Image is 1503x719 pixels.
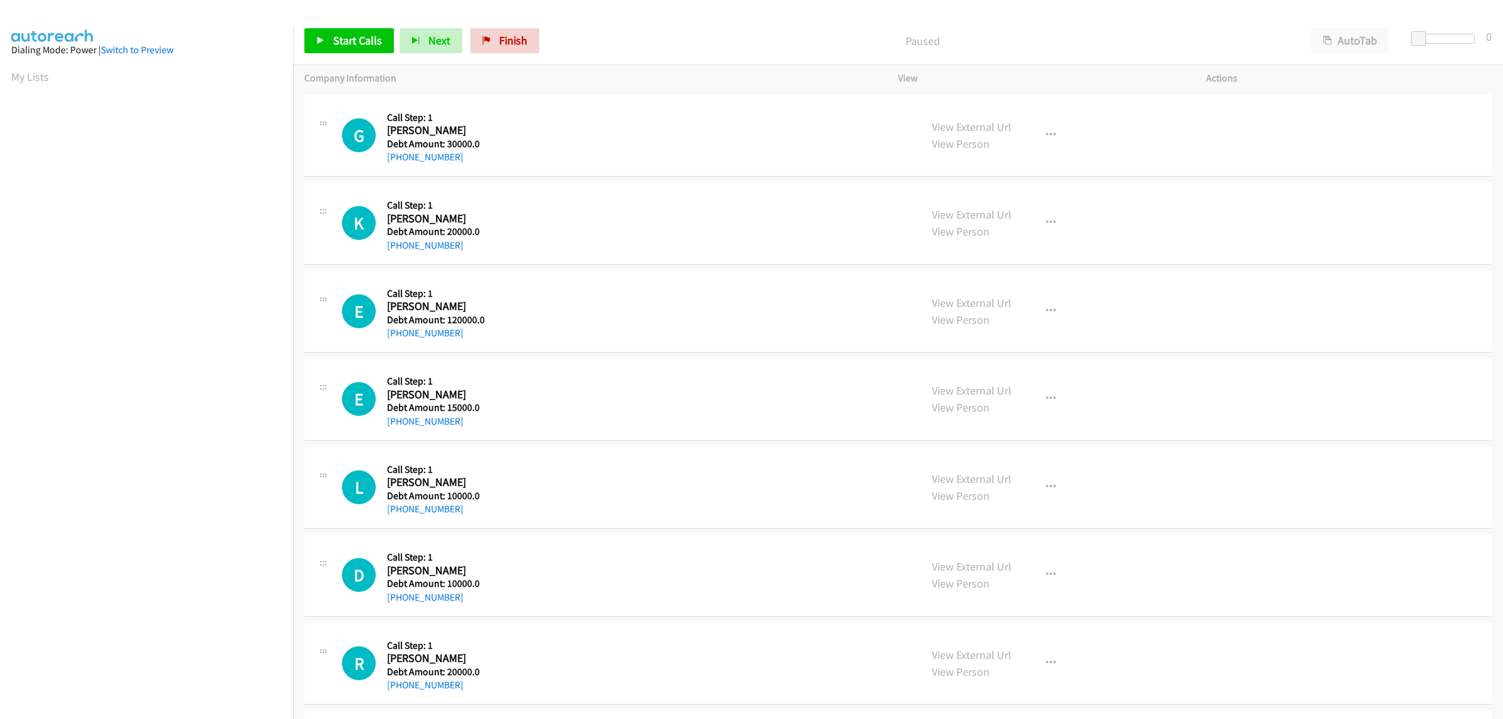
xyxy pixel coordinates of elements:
h5: Debt Amount: 20000.0 [387,666,483,678]
h5: Call Step: 1 [387,199,483,212]
p: Company Information [304,71,875,86]
h2: [PERSON_NAME] [387,388,483,402]
a: View Person [932,224,989,239]
div: The call is yet to be attempted [342,294,376,328]
div: The call is yet to be attempted [342,206,376,240]
h5: Call Step: 1 [387,639,483,652]
div: The call is yet to be attempted [342,470,376,504]
h5: Call Step: 1 [387,463,483,476]
span: Finish [499,33,527,48]
h5: Debt Amount: 10000.0 [387,577,483,590]
h2: [PERSON_NAME] [387,475,483,490]
a: Finish [470,28,539,53]
h5: Debt Amount: 10000.0 [387,490,483,502]
a: View External Url [932,383,1011,398]
a: View External Url [932,472,1011,486]
h1: G [342,118,376,152]
div: The call is yet to be attempted [342,558,376,592]
p: Paused [556,33,1289,49]
h1: K [342,206,376,240]
span: Start Calls [333,33,382,48]
div: The call is yet to be attempted [342,382,376,416]
button: AutoTab [1311,28,1389,53]
a: View Person [932,313,989,327]
div: The call is yet to be attempted [342,118,376,152]
a: [PHONE_NUMBER] [387,239,463,251]
a: My Lists [11,70,49,84]
h1: R [342,646,376,680]
h5: Debt Amount: 20000.0 [387,225,483,238]
a: [PHONE_NUMBER] [387,327,463,339]
a: [PHONE_NUMBER] [387,679,463,691]
a: [PHONE_NUMBER] [387,503,463,515]
a: [PHONE_NUMBER] [387,151,463,163]
h5: Call Step: 1 [387,111,483,124]
div: Delay between calls (in seconds) [1417,34,1475,44]
h5: Debt Amount: 15000.0 [387,401,483,414]
span: Next [428,33,450,48]
button: Next [400,28,462,53]
h2: [PERSON_NAME] [387,299,483,314]
h2: [PERSON_NAME] [387,651,483,666]
a: View Person [932,489,989,503]
h1: E [342,294,376,328]
a: View Person [932,576,989,591]
h5: Call Step: 1 [387,375,483,388]
h1: E [342,382,376,416]
h2: [PERSON_NAME] [387,564,483,578]
h5: Call Step: 1 [387,287,485,300]
a: View External Url [932,559,1011,574]
h5: Call Step: 1 [387,551,483,564]
a: View External Url [932,207,1011,222]
a: View External Url [932,120,1011,134]
iframe: Dialpad [11,96,293,691]
h5: Debt Amount: 30000.0 [387,138,483,150]
a: [PHONE_NUMBER] [387,591,463,603]
h2: [PERSON_NAME] [387,212,483,226]
h2: [PERSON_NAME] [387,123,483,138]
a: View Person [932,137,989,151]
a: View External Url [932,648,1011,662]
a: [PHONE_NUMBER] [387,415,463,427]
a: View Person [932,400,989,415]
a: View Person [932,665,989,679]
a: View External Url [932,296,1011,310]
div: 0 [1486,28,1492,45]
p: Actions [1206,71,1492,86]
p: View [898,71,1184,86]
a: Switch to Preview [101,44,173,56]
h1: D [342,558,376,592]
h1: L [342,470,376,504]
h5: Debt Amount: 120000.0 [387,314,485,326]
a: Start Calls [304,28,394,53]
div: The call is yet to be attempted [342,646,376,680]
div: Dialing Mode: Power | [11,43,282,58]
